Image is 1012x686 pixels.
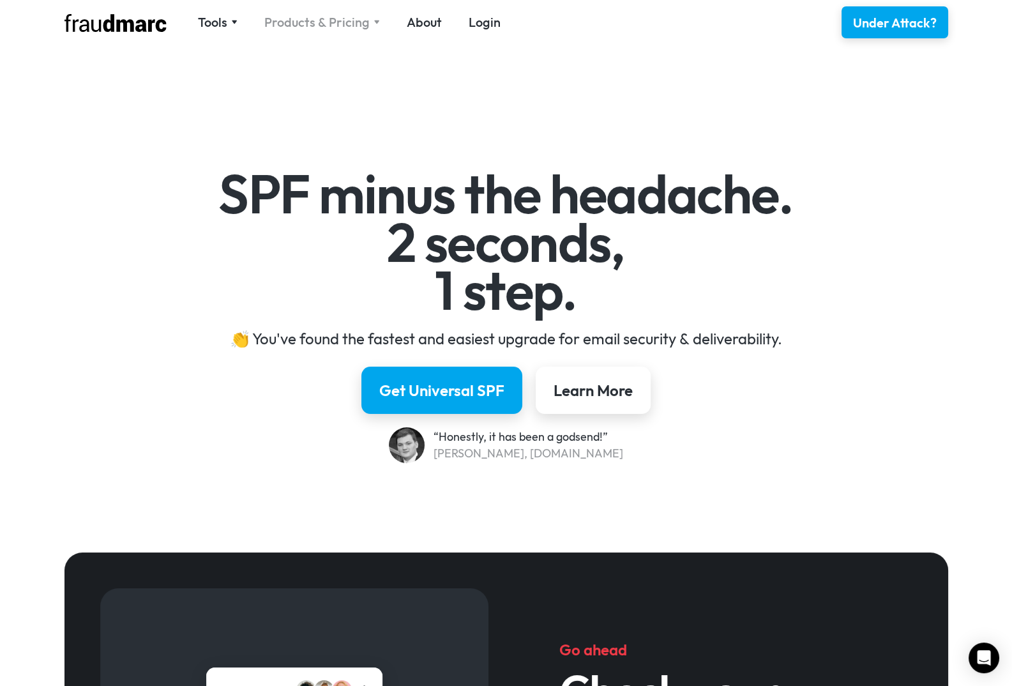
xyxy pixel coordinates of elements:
a: Be the hero [19,51,66,62]
div: Outline [5,5,186,17]
a: Keep winning [19,74,77,85]
a: Learn More [536,367,651,414]
a: About [407,13,442,31]
div: [PERSON_NAME], [DOMAIN_NAME] [434,445,623,462]
div: Under Attack? [853,14,937,32]
div: Products & Pricing [264,13,380,31]
div: 👏 You've found the fastest and easiest upgrade for email security & deliverability. [135,328,877,349]
div: Tools [198,13,227,31]
a: Check your SPF record. [19,40,117,50]
div: “Honestly, it has been a godsend!” [434,429,623,445]
div: Learn More [554,380,633,400]
h1: SPF minus the headache. 2 seconds, 1 step. [135,170,877,315]
div: Products & Pricing [264,13,370,31]
a: Login [469,13,501,31]
a: Fix email in a flash. [19,63,101,73]
a: SPF issues are history. [19,86,111,96]
h5: Go ahead [559,639,877,660]
div: Tools [198,13,238,31]
a: Get Universal SPF [361,367,522,414]
a: Go ahead [19,28,58,39]
a: Back to Top [19,17,69,27]
a: Under Attack? [842,6,948,38]
div: Open Intercom Messenger [969,643,999,673]
div: Get Universal SPF [379,380,504,400]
